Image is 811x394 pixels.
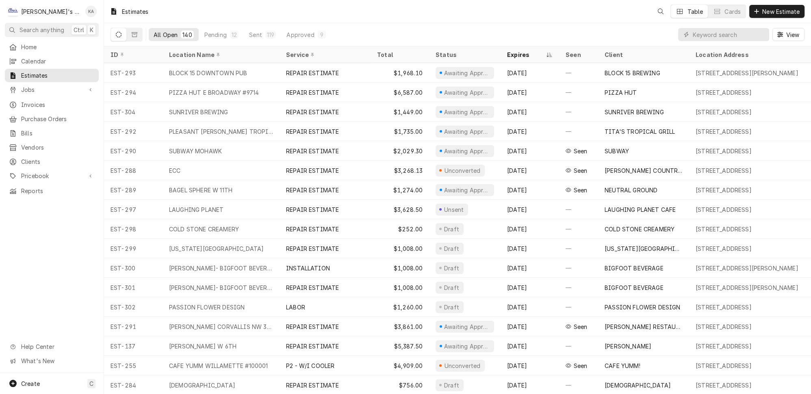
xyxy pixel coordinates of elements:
div: Clay's Refrigeration's Avatar [7,6,19,17]
div: REPAIR ESTIMATE [286,244,339,253]
div: Awaiting Approval [443,322,491,331]
div: $1,008.00 [371,258,429,278]
div: KA [85,6,97,17]
div: $5,387.50 [371,336,429,356]
div: Awaiting Approval [443,342,491,350]
div: Unconverted [443,166,481,175]
div: [DATE] [501,63,559,83]
div: Draft [443,225,460,233]
div: REPAIR ESTIMATE [286,166,339,175]
div: Location Name [169,50,271,59]
div: Table [687,7,703,16]
div: [DATE] [501,317,559,336]
div: $4,909.00 [371,356,429,375]
div: $1,260.00 [371,297,429,317]
div: — [559,63,598,83]
div: NEUTRAL GROUND [605,186,657,194]
div: BLOCK 15 BREWING [605,69,660,77]
div: [STREET_ADDRESS] [696,381,752,390]
div: Status [436,50,492,59]
span: Jobs [21,85,82,94]
span: Estimates [21,71,95,80]
div: Unsent [443,205,465,214]
div: Awaiting Approval [443,88,491,97]
div: 140 [182,30,192,39]
div: — [559,122,598,141]
div: [STREET_ADDRESS] [696,225,752,233]
div: Awaiting Approval [443,147,491,155]
div: $1,274.00 [371,180,429,200]
div: Awaiting Approval [443,69,491,77]
div: TITA'S TROPICAL GRILL [605,127,675,136]
div: Service [286,50,362,59]
div: [STREET_ADDRESS] [696,205,752,214]
span: Vendors [21,143,95,152]
div: EST-137 [104,336,163,356]
div: PIZZA HUT E BROADWAY #9714 [169,88,259,97]
div: [DATE] [501,200,559,219]
div: REPAIR ESTIMATE [286,342,339,350]
div: LAUGHING PLANET [169,205,223,214]
div: [DEMOGRAPHIC_DATA] [169,381,235,390]
div: SUNRIVER BREWING [169,108,228,116]
div: [DATE] [501,297,559,317]
span: Help Center [21,342,94,351]
div: EST-293 [104,63,163,83]
div: REPAIR ESTIMATE [286,283,339,292]
div: Client [605,50,681,59]
div: [US_STATE][GEOGRAPHIC_DATA] [605,244,683,253]
div: Draft [443,381,460,390]
div: EST-291 [104,317,163,336]
div: CAFE YUMM! [605,361,640,370]
div: P2 - W/I COOLER [286,361,334,370]
div: Awaiting Approval [443,186,491,194]
div: [STREET_ADDRESS] [696,303,752,311]
div: [DATE] [501,219,559,239]
button: View [772,28,804,41]
div: Korey Austin's Avatar [85,6,97,17]
a: Clients [5,155,99,168]
div: $1,449.00 [371,102,429,122]
div: EST-294 [104,83,163,102]
div: PASSION FLOWER DESIGN [169,303,245,311]
span: Reports [21,187,95,195]
span: Pricebook [21,172,82,180]
div: [PERSON_NAME] RESTAURANTS INC [605,322,683,331]
span: Last seen Mon, Aug 11th, 2025 • 5:46 PM [574,361,588,370]
div: C [7,6,19,17]
div: Draft [443,244,460,253]
div: INSTALLATION [286,264,330,272]
div: Pending [204,30,227,39]
div: $3,628.50 [371,200,429,219]
a: Calendar [5,54,99,68]
span: Clients [21,157,95,166]
span: K [90,26,93,34]
span: Search anything [20,26,64,34]
span: Last seen Fri, Aug 8th, 2025 • 5:48 PM [574,322,588,331]
div: — [559,278,598,297]
span: C [89,379,93,388]
div: — [559,102,598,122]
div: $1,968.10 [371,63,429,83]
div: — [559,239,598,258]
span: View [784,30,801,39]
span: Last seen Tue, Aug 5th, 2025 • 12:27 PM [574,186,588,194]
div: [STREET_ADDRESS] [696,244,752,253]
div: Expires [507,50,544,59]
div: $3,861.00 [371,317,429,336]
div: Unconverted [443,361,481,370]
div: REPAIR ESTIMATE [286,69,339,77]
div: [STREET_ADDRESS][PERSON_NAME] [696,264,798,272]
div: [PERSON_NAME] CORVALLIS NW 3RD [169,322,273,331]
div: [STREET_ADDRESS] [696,108,752,116]
div: Draft [443,283,460,292]
div: REPAIR ESTIMATE [286,186,339,194]
div: Awaiting Approval [443,127,491,136]
div: — [559,83,598,102]
div: $6,587.00 [371,83,429,102]
div: EST-304 [104,102,163,122]
div: Location Address [696,50,798,59]
div: $252.00 [371,219,429,239]
div: [DATE] [501,239,559,258]
div: BAGEL SPHERE W 11TH [169,186,232,194]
